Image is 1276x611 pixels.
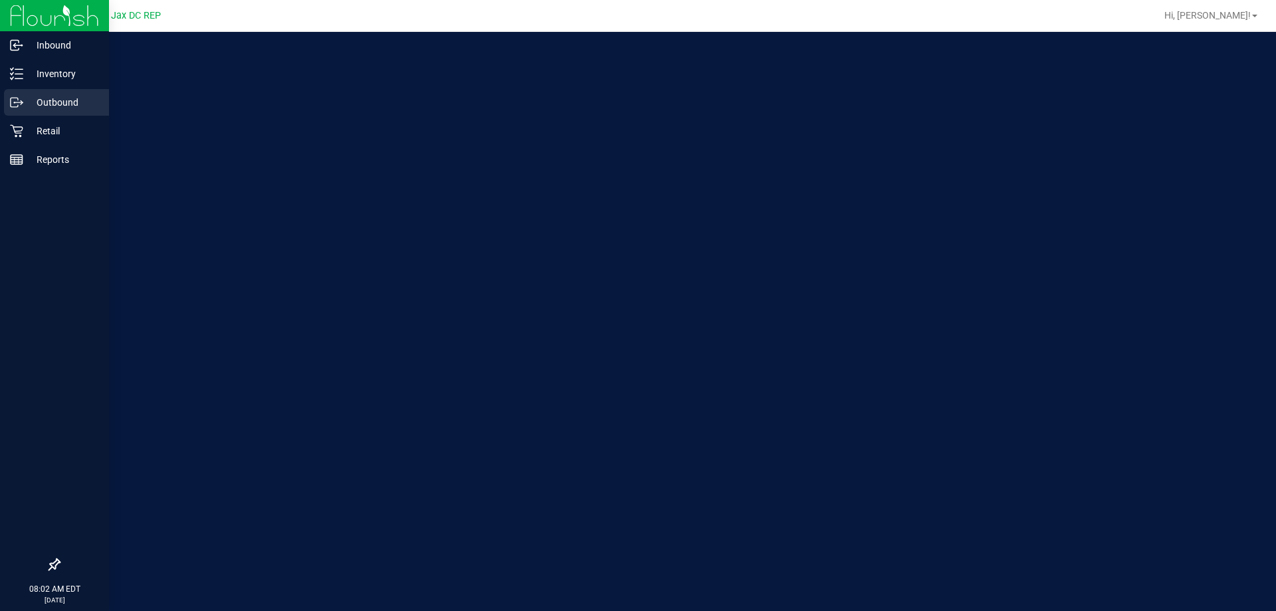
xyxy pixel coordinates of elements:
[10,153,23,166] inline-svg: Reports
[23,152,103,168] p: Reports
[10,96,23,109] inline-svg: Outbound
[23,66,103,82] p: Inventory
[13,505,53,545] iframe: Resource center
[10,67,23,80] inline-svg: Inventory
[23,94,103,110] p: Outbound
[23,37,103,53] p: Inbound
[111,10,161,21] span: Jax DC REP
[6,583,103,595] p: 08:02 AM EDT
[23,123,103,139] p: Retail
[10,39,23,52] inline-svg: Inbound
[1164,10,1251,21] span: Hi, [PERSON_NAME]!
[6,595,103,605] p: [DATE]
[10,124,23,138] inline-svg: Retail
